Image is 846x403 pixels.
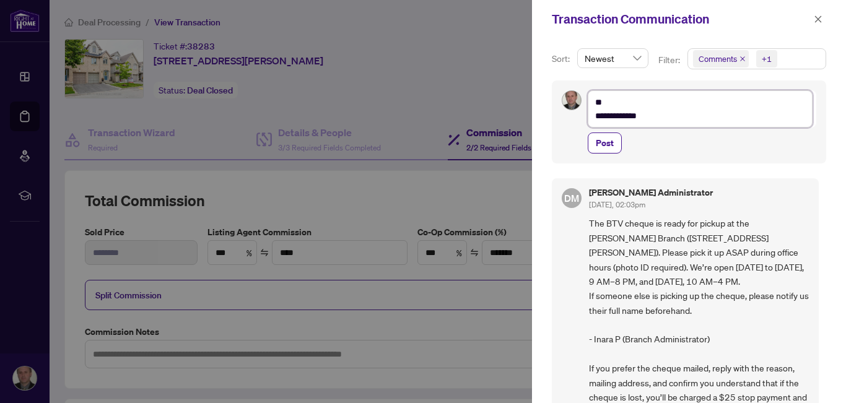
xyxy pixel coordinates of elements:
span: Comments [699,53,737,65]
span: close [739,56,746,62]
img: Profile Icon [562,91,581,110]
div: Transaction Communication [552,10,810,28]
button: Post [588,132,622,154]
span: Newest [585,49,641,67]
span: Post [596,133,614,153]
span: DM [564,191,579,206]
span: [DATE], 02:03pm [589,200,645,209]
span: close [814,15,822,24]
p: Filter: [658,53,682,67]
span: Comments [693,50,749,67]
div: +1 [762,53,772,65]
p: Sort: [552,52,572,66]
h5: [PERSON_NAME] Administrator [589,188,713,197]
